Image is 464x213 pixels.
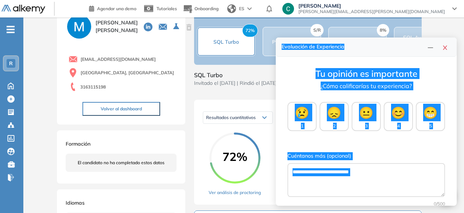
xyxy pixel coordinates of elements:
[9,60,13,66] span: R
[416,102,445,131] button: 😁5
[206,115,256,120] span: Resultados cuantitativos
[298,3,445,9] span: [PERSON_NAME]
[213,39,239,45] span: SQL Turbo
[81,56,156,63] span: [EMAIL_ADDRESS][DOMAIN_NAME]
[320,102,349,131] button: 😞2
[272,39,312,45] span: Python - Growth
[78,159,165,166] span: El candidato no ha completado estos datos
[403,34,443,50] span: SQL Avanzado - Growt...
[310,24,324,36] span: S/R
[333,123,336,129] span: 2
[66,141,90,147] span: Formación
[423,104,438,121] span: 😁
[194,71,277,79] span: SQL Turbo
[96,19,138,34] span: [PERSON_NAME] [PERSON_NAME]
[247,7,252,10] img: arrow
[377,24,389,36] span: 8%
[209,189,261,196] a: Ver análisis de proctoring
[227,4,236,13] img: world
[80,84,106,90] span: 3163115198
[397,123,400,129] span: 4
[209,151,260,162] span: 72%
[428,45,433,51] span: line
[298,9,445,15] span: [PERSON_NAME][EMAIL_ADDRESS][PERSON_NAME][DOMAIN_NAME]
[97,6,136,11] span: Agendar una demo
[425,42,436,52] button: line
[81,70,174,76] span: [GEOGRAPHIC_DATA], [GEOGRAPHIC_DATA]
[156,6,177,11] span: Tutoriales
[89,4,136,12] a: Agendar una demo
[7,29,15,30] i: -
[66,200,85,206] span: Idiomas
[66,13,93,40] img: PROFILE_MENU_LOGO_USER
[439,42,451,52] button: close
[194,6,219,11] span: Onboarding
[295,104,309,121] span: 😢
[170,20,183,33] button: Seleccione la evaluación activa
[327,104,341,121] span: 😞
[301,123,303,129] span: 1
[287,102,317,131] button: 😢1
[1,5,45,14] img: Logo
[287,201,445,207] div: 0 /500
[242,24,258,37] span: 72%
[183,1,219,17] button: Onboarding
[384,102,413,131] button: 😊4
[287,68,445,79] h3: Tu opinión es importante
[352,102,381,131] button: 😐3
[194,79,277,87] span: Invitado el [DATE] | Rindió el [DATE]
[82,102,160,116] button: Volver al dashboard
[359,104,374,121] span: 😐
[365,123,368,129] span: 3
[391,104,406,121] span: 😊
[442,45,448,51] span: close
[429,123,432,129] span: 5
[239,5,244,12] span: ES
[287,82,445,90] p: ¿Cómo calificarías tu experiencia?
[282,44,425,50] h4: Evaluación de Experiencia
[287,152,445,160] label: Cuéntanos más (opcional)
